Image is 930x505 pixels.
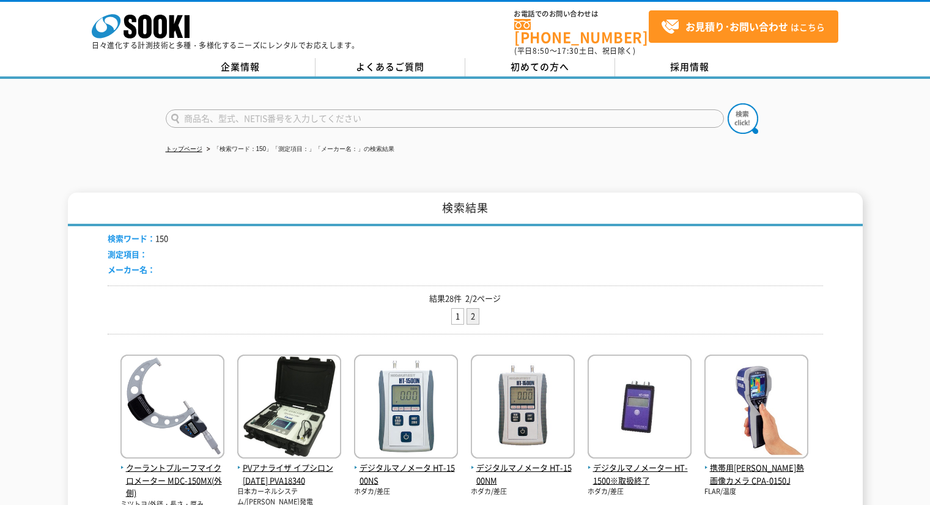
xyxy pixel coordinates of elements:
[533,45,550,56] span: 8:50
[588,487,692,497] p: ホダカ/差圧
[92,42,360,49] p: 日々進化する計測技術と多種・多様化するニーズにレンタルでお応えします。
[661,18,825,36] span: はこちら
[514,45,635,56] span: (平日 ～ 土日、祝日除く)
[237,355,341,462] img: PVA18340
[649,10,838,43] a: お見積り･お問い合わせはこちら
[108,292,823,305] p: 結果28件 2/2ページ
[588,449,692,487] a: デジタルマノメーター HT-1500※取扱終了
[471,355,575,462] img: HT-1500NM
[108,264,155,275] span: メーカー名：
[166,58,316,76] a: 企業情報
[108,248,147,260] span: 測定項目：
[685,19,788,34] strong: お見積り･お問い合わせ
[120,462,224,499] span: クーラントプルーフマイクロメーター MDC-150MX(外側)
[120,449,224,499] a: クーラントプルーフマイクロメーター MDC-150MX(外側)
[166,146,202,152] a: トップページ
[704,355,808,462] img: CPA-0150J
[354,449,458,487] a: デジタルマノメータ HT-1500NS
[108,232,168,245] li: 150
[465,58,615,76] a: 初めての方へ
[68,193,863,226] h1: 検索結果
[316,58,465,76] a: よくあるご質問
[237,449,341,487] a: PVアナライザ イプシロン[DATE] PVA18340
[237,462,341,487] span: PVアナライザ イプシロン[DATE] PVA18340
[354,355,458,462] img: HT-1500NS
[471,487,575,497] p: ホダカ/差圧
[452,309,463,324] a: 1
[471,449,575,487] a: デジタルマノメータ HT-1500NM
[467,308,479,325] li: 2
[471,462,575,487] span: デジタルマノメータ HT-1500NM
[704,487,808,497] p: FLAR/温度
[615,58,765,76] a: 採用情報
[354,487,458,497] p: ホダカ/差圧
[204,143,395,156] li: 「検索ワード：150」「測定項目：」「メーカー名：」の検索結果
[704,462,808,487] span: 携帯用[PERSON_NAME]熱画像カメラ CPA-0150J
[588,462,692,487] span: デジタルマノメーター HT-1500※取扱終了
[514,10,649,18] span: お電話でのお問い合わせは
[511,60,569,73] span: 初めての方へ
[588,355,692,462] img: HT-1500※取扱終了
[354,462,458,487] span: デジタルマノメータ HT-1500NS
[120,355,224,462] img: MDC-150MX(外側)
[728,103,758,134] img: btn_search.png
[108,232,155,244] span: 検索ワード：
[557,45,579,56] span: 17:30
[166,109,724,128] input: 商品名、型式、NETIS番号を入力してください
[514,19,649,44] a: [PHONE_NUMBER]
[704,449,808,487] a: 携帯用[PERSON_NAME]熱画像カメラ CPA-0150J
